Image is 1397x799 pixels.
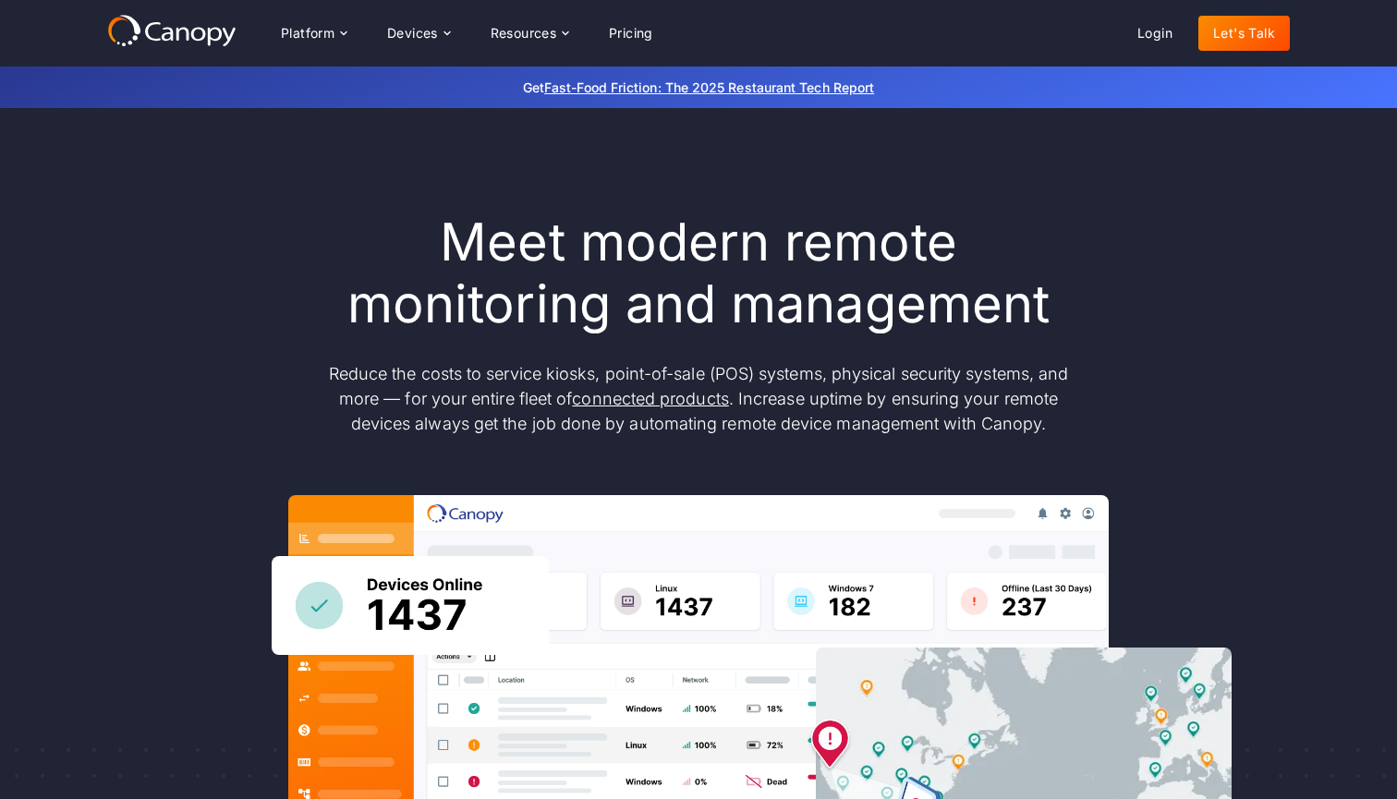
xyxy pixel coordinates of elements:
[272,556,549,655] img: Canopy sees how many devices are online
[387,27,438,40] div: Devices
[310,212,1087,335] h1: Meet modern remote monitoring and management
[266,15,361,52] div: Platform
[310,361,1087,436] p: Reduce the costs to service kiosks, point-of-sale (POS) systems, physical security systems, and m...
[281,27,334,40] div: Platform
[594,16,668,51] a: Pricing
[1123,16,1187,51] a: Login
[544,79,874,95] a: Fast-Food Friction: The 2025 Restaurant Tech Report
[372,15,465,52] div: Devices
[1198,16,1290,51] a: Let's Talk
[572,389,728,408] a: connected products
[476,15,583,52] div: Resources
[491,27,557,40] div: Resources
[246,78,1151,97] p: Get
